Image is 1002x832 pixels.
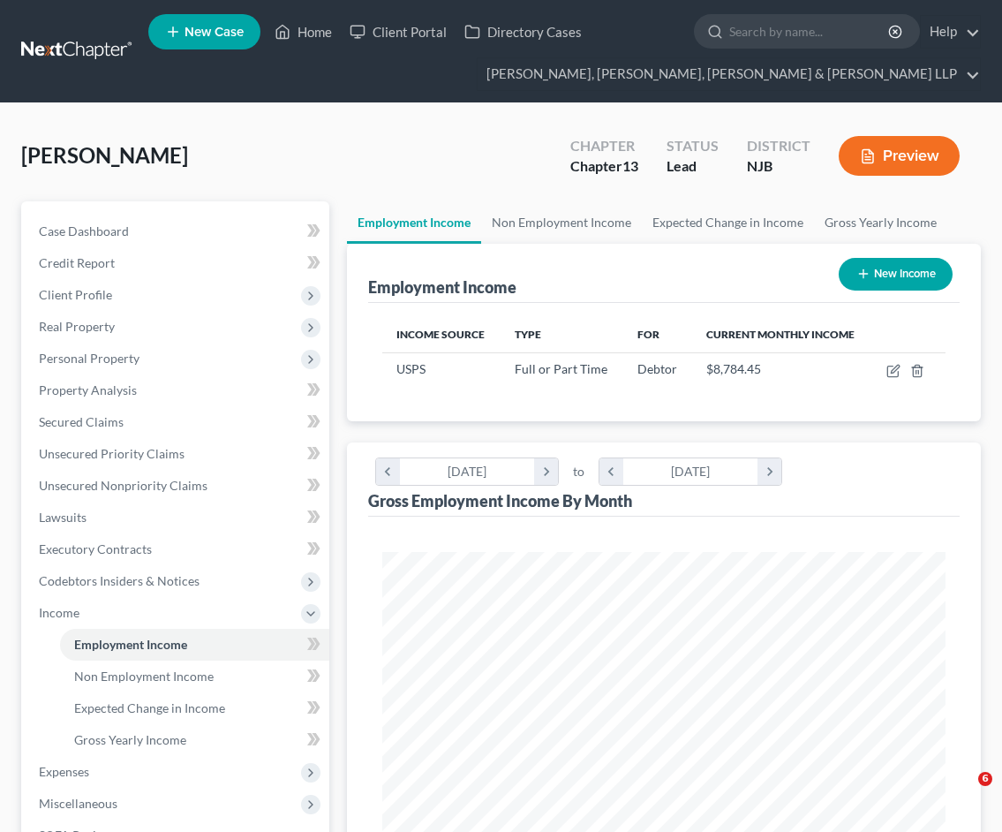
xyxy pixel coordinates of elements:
[60,629,329,661] a: Employment Income
[74,732,186,747] span: Gross Yearly Income
[570,156,638,177] div: Chapter
[39,414,124,429] span: Secured Claims
[39,573,200,588] span: Codebtors Insiders & Notices
[39,796,117,811] span: Miscellaneous
[942,772,984,814] iframe: Intercom live chat
[39,541,152,556] span: Executory Contracts
[39,223,129,238] span: Case Dashboard
[839,136,960,176] button: Preview
[400,458,535,485] div: [DATE]
[266,16,341,48] a: Home
[637,361,677,376] span: Debtor
[25,406,329,438] a: Secured Claims
[667,156,719,177] div: Lead
[39,446,185,461] span: Unsecured Priority Claims
[637,328,659,341] span: For
[39,605,79,620] span: Income
[341,16,456,48] a: Client Portal
[747,156,810,177] div: NJB
[814,201,947,244] a: Gross Yearly Income
[74,637,187,652] span: Employment Income
[25,247,329,279] a: Credit Report
[39,510,87,525] span: Lawsuits
[39,287,112,302] span: Client Profile
[599,458,623,485] i: chevron_left
[978,772,992,786] span: 6
[39,351,139,366] span: Personal Property
[622,157,638,174] span: 13
[515,328,541,341] span: Type
[347,201,481,244] a: Employment Income
[39,255,115,270] span: Credit Report
[25,374,329,406] a: Property Analysis
[757,458,781,485] i: chevron_right
[706,328,855,341] span: Current Monthly Income
[729,15,891,48] input: Search by name...
[25,438,329,470] a: Unsecured Priority Claims
[747,136,810,156] div: District
[396,361,426,376] span: USPS
[25,216,329,247] a: Case Dashboard
[396,328,485,341] span: Income Source
[60,724,329,756] a: Gross Yearly Income
[74,669,214,684] span: Non Employment Income
[39,382,137,397] span: Property Analysis
[839,258,953,291] button: New Income
[456,16,591,48] a: Directory Cases
[515,361,607,376] span: Full or Part Time
[25,502,329,533] a: Lawsuits
[478,58,980,90] a: [PERSON_NAME], [PERSON_NAME], [PERSON_NAME] & [PERSON_NAME] LLP
[573,463,584,480] span: to
[368,490,632,511] div: Gross Employment Income By Month
[623,458,758,485] div: [DATE]
[74,700,225,715] span: Expected Change in Income
[376,458,400,485] i: chevron_left
[368,276,516,298] div: Employment Income
[60,692,329,724] a: Expected Change in Income
[481,201,642,244] a: Non Employment Income
[185,26,244,39] span: New Case
[570,136,638,156] div: Chapter
[921,16,980,48] a: Help
[706,361,761,376] span: $8,784.45
[60,661,329,692] a: Non Employment Income
[39,319,115,334] span: Real Property
[39,478,207,493] span: Unsecured Nonpriority Claims
[25,470,329,502] a: Unsecured Nonpriority Claims
[39,764,89,779] span: Expenses
[667,136,719,156] div: Status
[642,201,814,244] a: Expected Change in Income
[25,533,329,565] a: Executory Contracts
[534,458,558,485] i: chevron_right
[21,142,188,168] span: [PERSON_NAME]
